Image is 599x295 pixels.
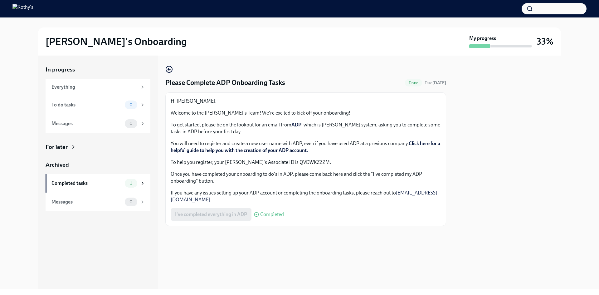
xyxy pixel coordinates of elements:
a: Messages0 [46,114,150,133]
span: 1 [126,181,136,185]
div: Messages [51,199,122,205]
img: Rothy's [12,4,33,14]
span: Completed [260,212,284,217]
p: To help you register, your [PERSON_NAME]'s Associate ID is QVDWKZZZM. [171,159,441,166]
h2: [PERSON_NAME]'s Onboarding [46,35,187,48]
p: Hi [PERSON_NAME], [171,98,441,105]
p: You will need to register and create a new user name with ADP, even if you have used ADP at a pre... [171,140,441,154]
a: ADP [291,122,301,128]
span: 0 [126,199,136,204]
div: For later [46,143,68,151]
a: To do tasks0 [46,96,150,114]
a: Messages0 [46,193,150,211]
span: 0 [126,102,136,107]
div: Messages [51,120,122,127]
p: To get started, please be on the lookout for an email from , which is [PERSON_NAME] system, askin... [171,121,441,135]
h4: Please Complete ADP Onboarding Tasks [165,78,285,87]
strong: [DATE] [432,80,446,86]
p: Welcome to the [PERSON_NAME]'s Team! We're excited to kick off your onboarding! [171,110,441,116]
h3: 33% [537,36,553,47]
span: Due [425,80,446,86]
div: To do tasks [51,101,122,108]
span: October 9th, 2025 12:00 [425,80,446,86]
span: Done [405,81,422,85]
div: Completed tasks [51,180,122,187]
a: Completed tasks1 [46,174,150,193]
a: Everything [46,79,150,96]
strong: My progress [469,35,496,42]
div: Everything [51,84,137,91]
p: Once you have completed your onboarding to do's in ADP, please come back here and click the "I've... [171,171,441,184]
span: 0 [126,121,136,126]
a: In progress [46,66,150,74]
p: If you have any issues setting up your ADP account or completing the onboarding tasks, please rea... [171,189,441,203]
a: For later [46,143,150,151]
a: Archived [46,161,150,169]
